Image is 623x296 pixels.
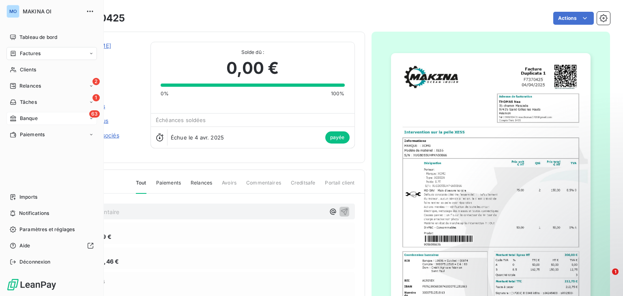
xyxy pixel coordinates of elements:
span: 0% [161,90,169,97]
span: Solde dû : [161,49,344,56]
iframe: Intercom live chat [595,268,615,288]
span: Aide [19,242,30,249]
span: MAKINA OI [23,8,81,15]
iframe: Intercom notifications message [461,217,623,274]
span: Tout [136,179,146,194]
span: Commentaires [246,179,281,193]
span: Notifications [19,210,49,217]
span: Creditsafe [291,179,316,193]
div: MO [6,5,19,18]
span: Paiements [20,131,45,138]
span: Échue le 4 avr. 2025 [171,134,224,141]
span: Avoirs [222,179,236,193]
span: Relances [19,82,41,90]
span: 2 [92,78,100,85]
span: Relances [191,179,212,193]
span: Déconnexion [19,258,51,266]
span: 1 [612,268,619,275]
img: Logo LeanPay [6,278,57,291]
span: 63 [89,110,100,118]
span: Paiements [156,179,181,193]
span: Imports [19,193,37,201]
span: Clients [20,66,36,73]
span: 100% [331,90,345,97]
span: Échéances soldées [156,117,206,123]
span: Paramètres et réglages [19,226,75,233]
span: 0,00 € [226,56,279,80]
span: 4,29 € [93,232,112,241]
span: Banque [20,115,38,122]
span: Tableau de bord [19,34,57,41]
span: 1 [92,94,100,101]
button: Actions [553,12,594,25]
span: Tâches [20,99,37,106]
a: Aide [6,239,97,252]
span: payée [325,131,350,144]
span: 208,46 € [93,257,119,266]
span: Portail client [325,179,354,193]
span: Factures [20,50,41,57]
